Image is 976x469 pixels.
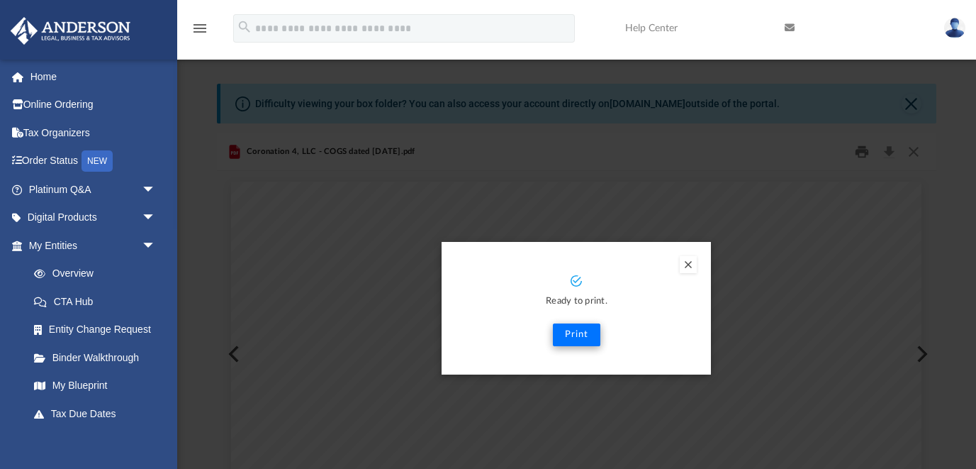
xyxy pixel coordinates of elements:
[142,175,170,204] span: arrow_drop_down
[142,204,170,233] span: arrow_drop_down
[142,231,170,260] span: arrow_drop_down
[20,399,177,428] a: Tax Due Dates
[20,316,177,344] a: Entity Change Request
[10,91,177,119] a: Online Ordering
[20,287,177,316] a: CTA Hub
[20,372,170,400] a: My Blueprint
[944,18,965,38] img: User Pic
[10,62,177,91] a: Home
[10,204,177,232] a: Digital Productsarrow_drop_down
[456,294,697,310] p: Ready to print.
[20,260,177,288] a: Overview
[553,324,600,346] button: Print
[191,20,208,37] i: menu
[191,27,208,37] a: menu
[10,118,177,147] a: Tax Organizers
[10,231,177,260] a: My Entitiesarrow_drop_down
[20,343,177,372] a: Binder Walkthrough
[237,19,252,35] i: search
[82,150,113,172] div: NEW
[10,147,177,176] a: Order StatusNEW
[6,17,135,45] img: Anderson Advisors Platinum Portal
[10,175,177,204] a: Platinum Q&Aarrow_drop_down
